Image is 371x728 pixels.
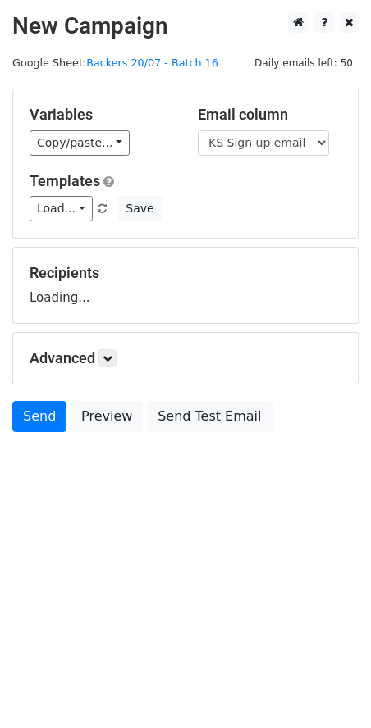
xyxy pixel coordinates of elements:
[30,196,93,221] a: Load...
[249,57,359,69] a: Daily emails left: 50
[30,172,100,189] a: Templates
[30,264,341,307] div: Loading...
[30,106,173,124] h5: Variables
[71,401,143,432] a: Preview
[30,130,130,156] a: Copy/paste...
[147,401,272,432] a: Send Test Email
[30,264,341,282] h5: Recipients
[12,12,359,40] h2: New Campaign
[198,106,341,124] h5: Email column
[249,54,359,72] span: Daily emails left: 50
[30,349,341,367] h5: Advanced
[118,196,161,221] button: Save
[12,401,66,432] a: Send
[12,57,218,69] small: Google Sheet:
[86,57,218,69] a: Backers 20/07 - Batch 16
